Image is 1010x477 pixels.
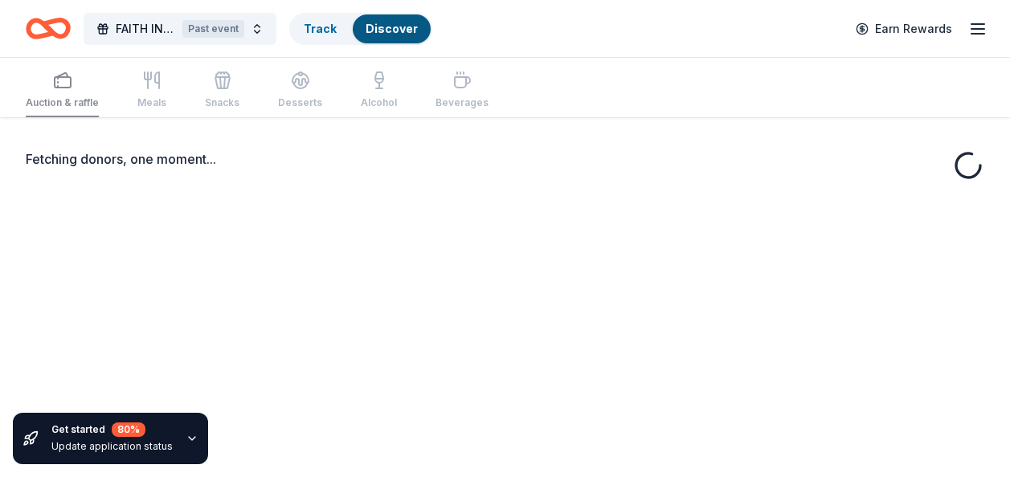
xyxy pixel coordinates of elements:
[846,14,962,43] a: Earn Rewards
[51,440,173,453] div: Update application status
[182,20,244,38] div: Past event
[116,19,176,39] span: FAITH IN ACTION BOYZ2MEN CONFERENCE
[366,22,418,35] a: Discover
[51,422,173,437] div: Get started
[26,149,984,169] div: Fetching donors, one moment...
[84,13,276,45] button: FAITH IN ACTION BOYZ2MEN CONFERENCEPast event
[112,422,145,437] div: 80 %
[304,22,337,35] a: Track
[26,10,71,47] a: Home
[289,13,432,45] button: TrackDiscover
